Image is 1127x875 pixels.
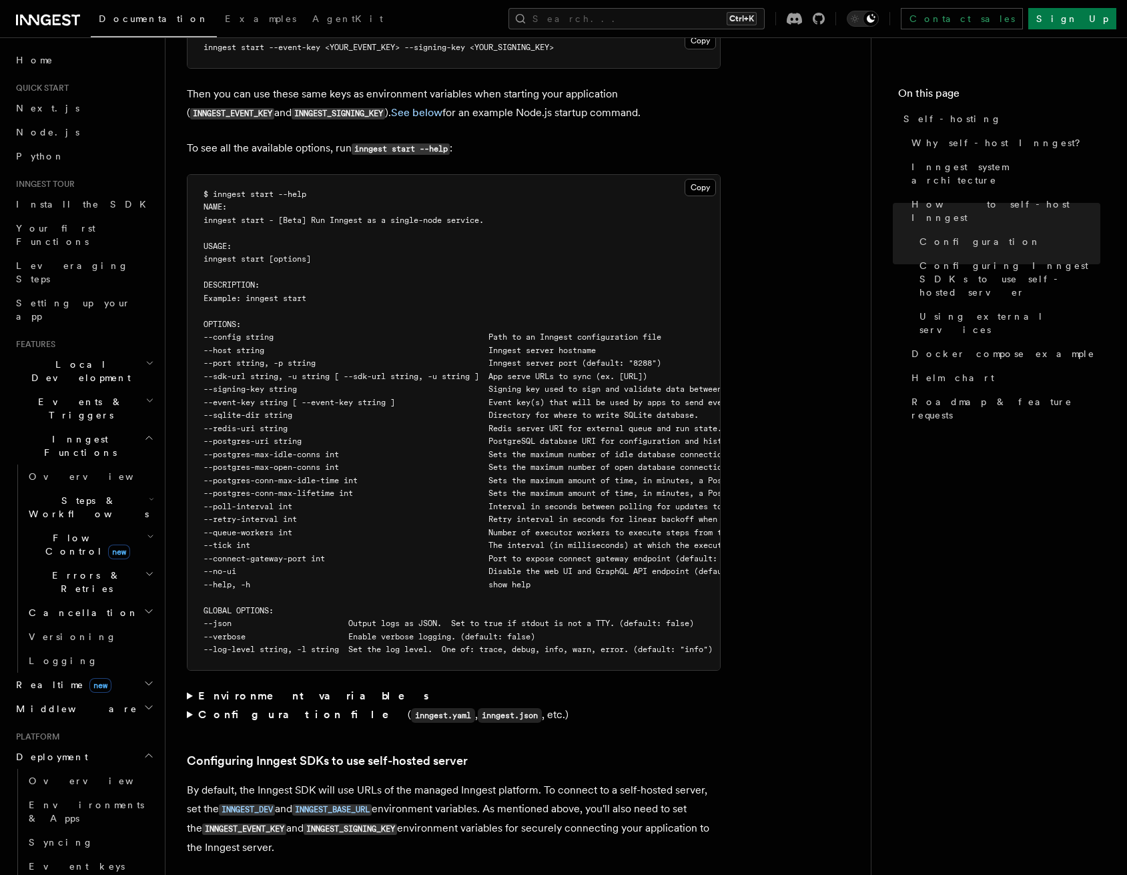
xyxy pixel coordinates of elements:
[204,242,232,251] span: USAGE:
[23,489,157,526] button: Steps & Workflows
[914,230,1100,254] a: Configuration
[898,107,1100,131] a: Self-hosting
[911,198,1100,224] span: How to self-host Inngest
[911,371,994,384] span: Helm chart
[204,346,596,355] span: --host string Inngest server hostname
[906,192,1100,230] a: How to self-host Inngest
[204,515,965,524] span: --retry-interval int Retry interval in seconds for linear backoff when retrying functions - must ...
[11,732,60,742] span: Platform
[204,294,306,303] span: Example: inngest start
[29,861,125,872] span: Event keys
[29,837,93,848] span: Syncing
[919,235,1041,248] span: Configuration
[906,390,1100,427] a: Roadmap & feature requests
[906,342,1100,366] a: Docker compose example
[16,103,79,113] span: Next.js
[16,127,79,137] span: Node.js
[11,678,111,691] span: Realtime
[202,824,286,835] code: INNGEST_EVENT_KEY
[901,8,1023,29] a: Contact sales
[204,502,806,511] span: --poll-interval int Interval in seconds between polling for updates to apps (default: 0)
[204,280,260,290] span: DESCRIPTION:
[204,528,829,537] span: --queue-workers int Number of executor workers to execute steps from the queue (default: 100)
[204,632,535,641] span: --verbose Enable verbose logging. (default: false)
[11,48,157,72] a: Home
[204,254,311,264] span: inngest start [options]
[11,465,157,673] div: Inngest Functions
[11,144,157,168] a: Python
[911,136,1090,150] span: Why self-host Inngest?
[190,108,274,119] code: INNGEST_EVENT_KEY
[11,339,55,350] span: Features
[217,4,304,36] a: Examples
[11,120,157,144] a: Node.js
[29,800,144,824] span: Environments & Apps
[187,781,721,857] p: By default, the Inngest SDK will use URLs of the managed Inngest platform. To connect to a self-h...
[16,53,53,67] span: Home
[204,202,227,212] span: NAME:
[11,96,157,120] a: Next.js
[304,4,391,36] a: AgentKit
[11,358,145,384] span: Local Development
[906,155,1100,192] a: Inngest system architecture
[903,112,1002,125] span: Self-hosting
[204,476,927,485] span: --postgres-conn-max-idle-time int Sets the maximum amount of time, in minutes, a PostgreSQL conne...
[411,708,475,723] code: inngest.yaml
[292,802,372,815] a: INNGEST_BASE_URL
[204,372,647,381] span: --sdk-url string, -u string [ --sdk-url string, -u string ] App serve URLs to sync (ex. [URL])
[204,216,484,225] span: inngest start - [Beta] Run Inngest as a single-node service.
[911,347,1095,360] span: Docker compose example
[685,179,716,196] button: Copy
[204,567,769,576] span: --no-ui Disable the web UI and GraphQL API endpoint (default: false)
[919,259,1100,299] span: Configuring Inngest SDKs to use self-hosted server
[187,85,721,123] p: Then you can use these same keys as environment variables when starting your application ( and )....
[11,702,137,715] span: Middleware
[29,776,166,786] span: Overview
[204,332,661,342] span: --config string Path to an Inngest configuration file
[16,151,65,162] span: Python
[204,606,274,615] span: GLOBAL OPTIONS:
[685,32,716,49] button: Copy
[906,131,1100,155] a: Why self-host Inngest?
[391,106,442,119] a: See below
[11,673,157,697] button: Realtimenew
[847,11,879,27] button: Toggle dark mode
[11,390,157,427] button: Events & Triggers
[11,750,88,764] span: Deployment
[292,804,372,816] code: INNGEST_BASE_URL
[478,708,542,723] code: inngest.json
[23,830,157,854] a: Syncing
[219,802,275,815] a: INNGEST_DEV
[23,649,157,673] a: Logging
[11,254,157,291] a: Leveraging Steps
[23,601,157,625] button: Cancellation
[204,398,806,407] span: --event-key string [ --event-key string ] Event key(s) that will be used by apps to send events t...
[23,606,139,619] span: Cancellation
[204,436,932,446] span: --postgres-uri string PostgreSQL database URI for configuration and history persistence. Defaults...
[23,465,157,489] a: Overview
[29,631,117,642] span: Versioning
[89,678,111,693] span: new
[23,526,157,563] button: Flow Controlnew
[23,793,157,830] a: Environments & Apps
[91,4,217,37] a: Documentation
[312,13,383,24] span: AgentKit
[29,471,166,482] span: Overview
[204,450,960,459] span: --postgres-max-idle-conns int Sets the maximum number of idle database connections in the Postgre...
[914,254,1100,304] a: Configuring Inngest SDKs to use self-hosted server
[911,160,1100,187] span: Inngest system architecture
[187,705,721,725] summary: Configuration file(inngest.yaml,inngest.json, etc.)
[11,745,157,769] button: Deployment
[11,427,157,465] button: Inngest Functions
[204,580,530,589] span: --help, -h show help
[29,655,98,666] span: Logging
[727,12,757,25] kbd: Ctrl+K
[11,697,157,721] button: Middleware
[204,424,1110,433] span: --redis-uri string Redis server URI for external queue and run state. Defaults to self-contained,...
[187,139,721,158] p: To see all the available options, run :
[204,489,942,498] span: --postgres-conn-max-lifetime int Sets the maximum amount of time, in minutes, a PostgreSQL connec...
[292,108,385,119] code: INNGEST_SIGNING_KEY
[919,310,1100,336] span: Using external services
[11,432,144,459] span: Inngest Functions
[204,463,1002,472] span: --postgres-max-open-conns int Sets the maximum number of open database connections allowed in the...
